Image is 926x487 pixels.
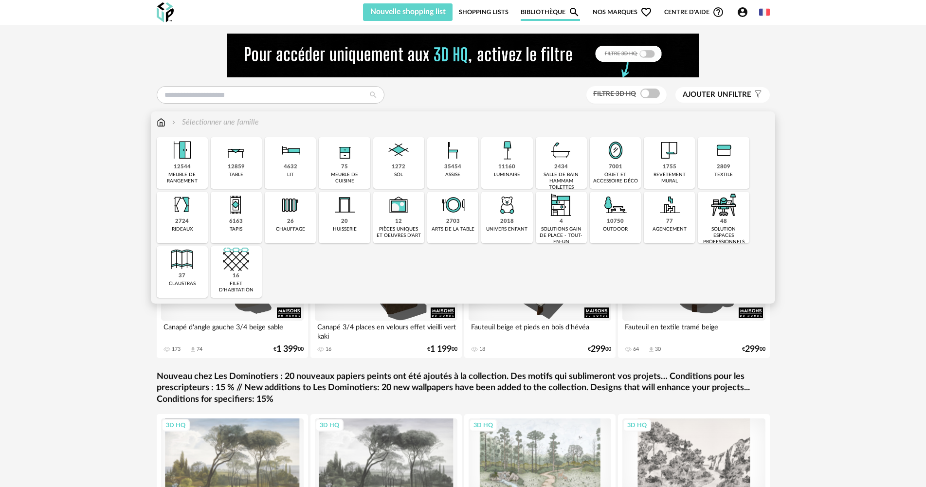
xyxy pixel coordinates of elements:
div: 20 [341,218,348,225]
div: claustras [169,281,196,287]
img: Assise.png [440,137,466,163]
div: luminaire [494,172,520,178]
div: 75 [341,163,348,171]
span: Download icon [189,346,197,353]
img: ToutEnUn.png [548,192,574,218]
div: 7001 [609,163,622,171]
button: Nouvelle shopping list [363,3,453,21]
img: ArtTable.png [440,192,466,218]
span: Nouvelle shopping list [370,8,446,16]
img: Literie.png [277,137,304,163]
div: 1272 [392,163,405,171]
div: 48 [720,218,727,225]
span: Filtre 3D HQ [593,90,636,97]
img: filet.png [223,246,249,272]
div: 173 [172,346,181,353]
img: NEW%20NEW%20HQ%20NEW_V1.gif [227,34,699,77]
img: espace-de-travail.png [710,192,737,218]
div: agencement [653,226,687,233]
div: 2724 [175,218,189,225]
div: Fauteuil beige et pieds en bois d'hévéa [469,321,612,340]
img: Luminaire.png [494,137,520,163]
img: Tapis.png [223,192,249,218]
div: meuble de rangement [160,172,205,184]
div: 2018 [500,218,514,225]
span: Magnify icon [568,6,580,18]
img: Meuble%20de%20rangement.png [169,137,195,163]
div: Canapé d'angle gauche 3/4 beige sable [161,321,304,340]
div: pièces uniques et oeuvres d'art [376,226,421,239]
div: meuble de cuisine [322,172,367,184]
div: salle de bain hammam toilettes [539,172,584,191]
span: Centre d'aideHelp Circle Outline icon [664,6,724,18]
img: Salle%20de%20bain.png [548,137,574,163]
div: rideaux [172,226,193,233]
div: 16 [233,272,239,280]
img: Huiserie.png [331,192,358,218]
div: 74 [197,346,202,353]
div: 4 [560,218,563,225]
div: 1755 [663,163,676,171]
div: 3D HQ [469,419,497,432]
img: Table.png [223,137,249,163]
div: 18 [479,346,485,353]
img: OXP [157,2,174,22]
div: huisserie [333,226,357,233]
div: arts de la table [432,226,474,233]
div: lit [287,172,294,178]
div: 12 [395,218,402,225]
span: Account Circle icon [737,6,753,18]
div: Fauteuil en textile tramé beige [622,321,765,340]
img: Agencement.png [656,192,683,218]
span: Filter icon [751,90,763,100]
a: Nouveau chez Les Dominotiers : 20 nouveaux papiers peints ont été ajoutés à la collection. Des mo... [157,371,770,405]
span: 1 399 [276,346,298,353]
span: filtre [683,90,751,100]
div: 2809 [717,163,730,171]
div: textile [714,172,733,178]
div: 64 [633,346,639,353]
img: Papier%20peint.png [656,137,683,163]
span: Download icon [648,346,655,353]
div: 6163 [229,218,243,225]
span: 299 [591,346,605,353]
div: chauffage [276,226,305,233]
img: UniqueOeuvre.png [385,192,412,218]
a: BibliothèqueMagnify icon [521,3,580,21]
img: UniversEnfant.png [494,192,520,218]
div: assise [445,172,460,178]
div: 3D HQ [162,419,190,432]
div: revêtement mural [647,172,692,184]
div: Canapé 3/4 places en velours effet vieilli vert kaki [315,321,458,340]
img: fr [759,7,770,18]
img: Outdoor.png [602,192,629,218]
div: 12859 [228,163,245,171]
div: Sélectionner une famille [170,117,259,128]
div: filet d'habitation [214,281,259,293]
span: Heart Outline icon [640,6,652,18]
button: Ajouter unfiltre Filter icon [675,87,770,103]
div: 35454 [444,163,461,171]
div: univers enfant [486,226,527,233]
img: Sol.png [385,137,412,163]
div: 12544 [174,163,191,171]
img: Cloison.png [169,246,195,272]
div: objet et accessoire déco [593,172,638,184]
div: 3D HQ [623,419,651,432]
div: 77 [666,218,673,225]
div: tapis [230,226,242,233]
div: € 00 [427,346,457,353]
div: sol [394,172,403,178]
img: Textile.png [710,137,737,163]
div: 37 [179,272,185,280]
div: € 00 [588,346,611,353]
span: 1 199 [430,346,452,353]
div: € 00 [273,346,304,353]
div: 16 [326,346,331,353]
div: 30 [655,346,661,353]
div: table [229,172,243,178]
div: 11160 [498,163,515,171]
img: Rideaux.png [169,192,195,218]
span: Help Circle Outline icon [712,6,724,18]
span: Ajouter un [683,91,728,98]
